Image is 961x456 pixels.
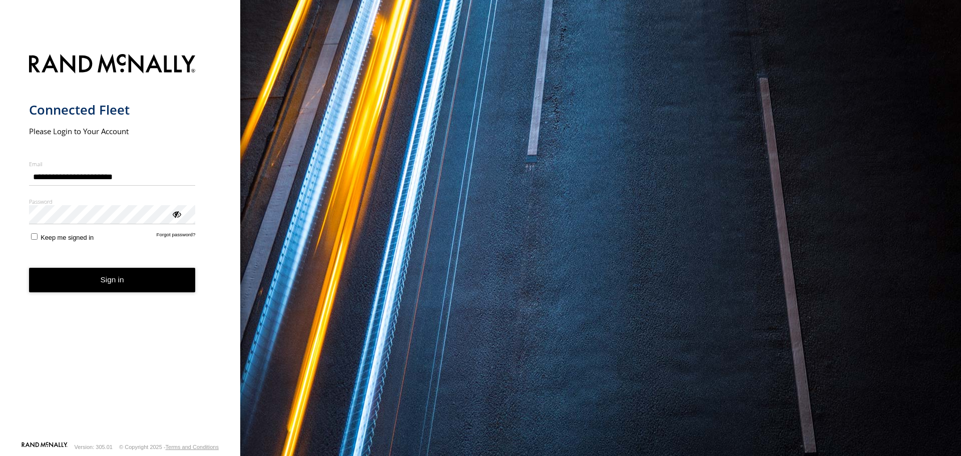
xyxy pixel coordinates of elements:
a: Visit our Website [22,442,68,452]
label: Email [29,160,196,168]
div: ViewPassword [171,209,181,219]
div: Version: 305.01 [75,444,113,450]
h1: Connected Fleet [29,102,196,118]
form: main [29,48,212,441]
button: Sign in [29,268,196,292]
span: Keep me signed in [41,234,94,241]
a: Terms and Conditions [166,444,219,450]
img: Rand McNally [29,52,196,78]
a: Forgot password? [157,232,196,241]
div: © Copyright 2025 - [119,444,219,450]
label: Password [29,198,196,205]
h2: Please Login to Your Account [29,126,196,136]
input: Keep me signed in [31,233,38,240]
